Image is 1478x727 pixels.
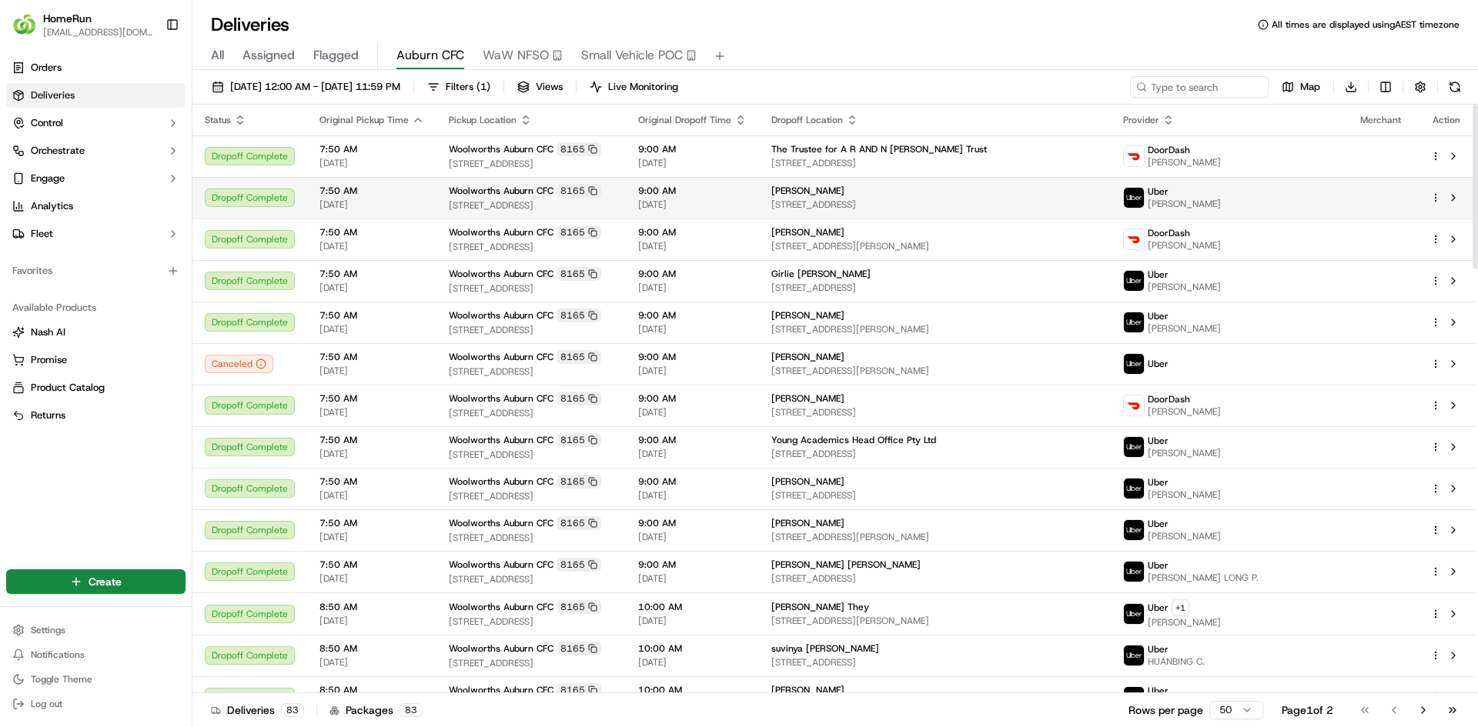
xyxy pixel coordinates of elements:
span: 10:00 AM [638,642,747,655]
span: [STREET_ADDRESS] [771,656,1098,669]
span: Dropoff Location [771,114,843,126]
span: [STREET_ADDRESS] [449,282,614,295]
span: [STREET_ADDRESS] [449,657,614,669]
div: Favorites [6,258,186,283]
span: [DATE] [638,572,747,585]
span: [PERSON_NAME] [1148,281,1221,293]
div: 8165 [557,308,601,322]
button: Views [510,76,570,98]
button: Start new chat [262,152,280,170]
p: Rows per page [1129,702,1203,718]
span: Woolworths Auburn CFC [449,684,553,696]
span: 7:50 AM [319,268,424,280]
button: Engage [6,166,186,191]
span: Uber [1148,559,1169,572]
p: Welcome 👋 [15,62,280,86]
img: doordash_logo_v2.png [1124,146,1144,166]
div: We're available if you need us! [52,162,195,175]
button: Control [6,111,186,135]
span: [STREET_ADDRESS] [771,157,1098,169]
div: 8165 [557,600,601,614]
button: Orchestrate [6,138,186,163]
span: [PERSON_NAME] [PERSON_NAME] [771,559,921,571]
div: 83 [400,703,423,717]
div: 8165 [557,142,601,156]
span: Nash AI [31,325,65,339]
span: 8:50 AM [319,642,424,655]
span: Deliveries [31,88,75,102]
img: uber-new-logo.jpeg [1124,271,1144,291]
span: Product Catalog [31,381,105,395]
span: WaW NFSO [483,46,549,65]
span: Analytics [31,199,73,213]
button: Toggle Theme [6,669,186,690]
span: [STREET_ADDRESS] [449,573,614,585]
div: 8165 [557,516,601,530]
h1: Deliveries [211,12,289,37]
span: [DATE] 12:00 AM - [DATE] 11:59 PM [230,80,400,94]
span: Woolworths Auburn CFC [449,226,553,238]
div: 83 [281,703,304,717]
img: doordash_logo_v2.png [1124,395,1144,415]
span: DoorDash [1148,393,1190,405]
span: Log out [31,698,62,710]
img: 1736555255976-a54dd68f-1ca7-489b-9aae-adbdc363a1c4 [15,147,43,175]
button: Nash AI [6,320,186,345]
span: Woolworths Auburn CFC [449,434,553,446]
button: Canceled [205,355,273,373]
span: DoorDash [1148,227,1190,239]
span: 9:00 AM [638,268,747,280]
img: uber-new-logo.jpeg [1124,312,1144,332]
span: [PERSON_NAME] [1148,447,1221,459]
a: Product Catalog [12,381,179,395]
span: 9:00 AM [638,185,747,197]
span: Fleet [31,227,53,241]
span: Auburn CFC [396,46,464,65]
button: [EMAIL_ADDRESS][DOMAIN_NAME] [43,26,153,38]
button: [DATE] 12:00 AM - [DATE] 11:59 PM [205,76,407,98]
span: 7:50 AM [319,434,424,446]
span: [STREET_ADDRESS] [449,324,614,336]
button: Refresh [1444,76,1466,98]
span: [DATE] [638,323,747,335]
a: 💻API Documentation [124,217,253,245]
img: uber-new-logo.jpeg [1124,479,1144,499]
span: 7:50 AM [319,351,424,363]
span: [DATE] [638,656,747,669]
span: [PERSON_NAME] [771,684,844,696]
span: Uber [1148,602,1169,614]
span: HUANBING C. [1148,655,1205,668]
span: [PERSON_NAME] [1148,198,1221,210]
span: 7:50 AM [319,309,424,322]
span: [PERSON_NAME] [771,226,844,238]
div: 8165 [557,475,601,489]
span: Original Pickup Time [319,114,409,126]
span: Uber [1148,268,1169,281]
div: 8165 [557,350,601,364]
span: Merchant [1360,114,1401,126]
span: Woolworths Auburn CFC [449,268,553,280]
img: uber-new-logo.jpeg [1124,188,1144,208]
span: [STREET_ADDRESS] [771,282,1098,294]
span: Woolworths Auburn CFC [449,392,553,405]
span: [DATE] [319,240,424,252]
div: 8165 [557,642,601,655]
span: [PERSON_NAME] [771,185,844,197]
button: +1 [1172,599,1189,616]
span: Original Dropoff Time [638,114,731,126]
span: 9:00 AM [638,143,747,155]
a: Promise [12,353,179,367]
span: [DATE] [319,572,424,585]
span: Uber [1148,685,1169,697]
span: [STREET_ADDRESS] [771,406,1098,419]
span: The Trustee for A R AND N [PERSON_NAME] Trust [771,143,987,155]
span: 9:00 AM [638,475,747,488]
span: [DATE] [319,406,424,419]
span: [PERSON_NAME] [771,475,844,488]
div: 8165 [557,225,601,239]
span: Young Academics Head Office Pty Ltd [771,434,936,446]
span: Uber [1148,358,1169,370]
button: HomeRun [43,11,92,26]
